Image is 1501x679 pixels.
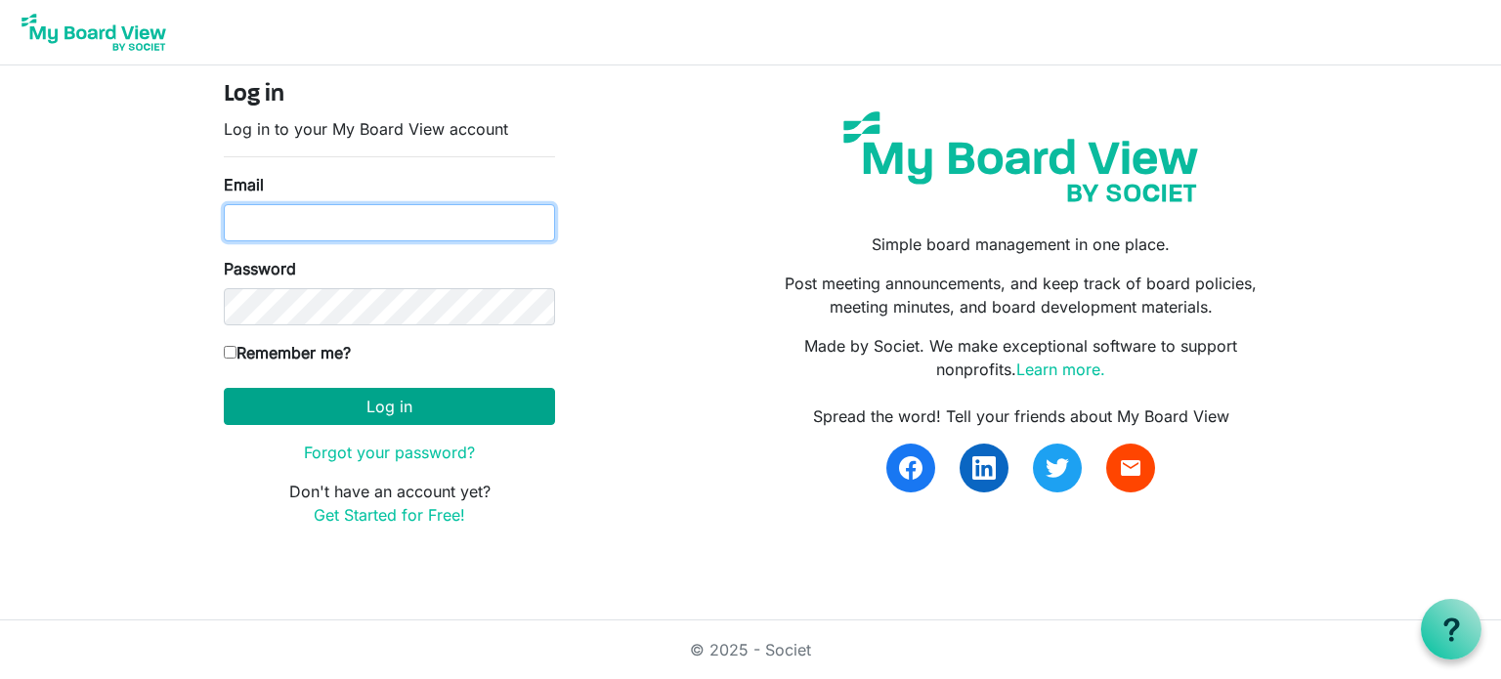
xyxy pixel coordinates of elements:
[224,173,264,196] label: Email
[765,233,1277,256] p: Simple board management in one place.
[224,388,555,425] button: Log in
[224,117,555,141] p: Log in to your My Board View account
[829,97,1213,217] img: my-board-view-societ.svg
[224,81,555,109] h4: Log in
[899,456,922,480] img: facebook.svg
[1016,360,1105,379] a: Learn more.
[224,346,236,359] input: Remember me?
[972,456,996,480] img: linkedin.svg
[314,505,465,525] a: Get Started for Free!
[16,8,172,57] img: My Board View Logo
[765,404,1277,428] div: Spread the word! Tell your friends about My Board View
[224,480,555,527] p: Don't have an account yet?
[1106,444,1155,492] a: email
[1119,456,1142,480] span: email
[765,272,1277,318] p: Post meeting announcements, and keep track of board policies, meeting minutes, and board developm...
[304,443,475,462] a: Forgot your password?
[765,334,1277,381] p: Made by Societ. We make exceptional software to support nonprofits.
[1046,456,1069,480] img: twitter.svg
[690,640,811,659] a: © 2025 - Societ
[224,257,296,280] label: Password
[224,341,351,364] label: Remember me?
